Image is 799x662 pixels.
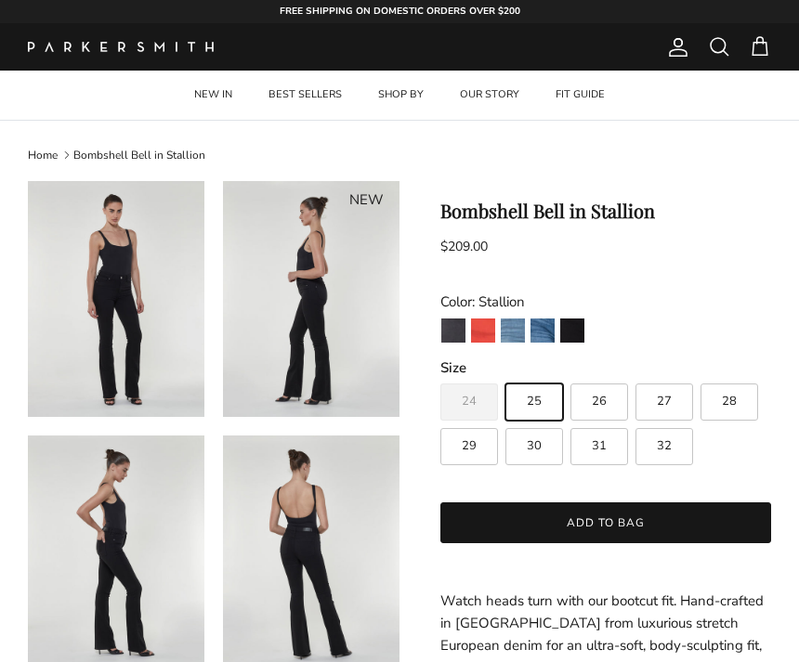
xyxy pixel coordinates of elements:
[177,71,249,120] a: NEW IN
[440,383,498,421] label: Sold out
[440,318,466,349] a: Point Break
[252,71,359,120] a: BEST SELLERS
[500,318,526,349] a: Laguna
[28,148,58,162] a: Home
[471,318,495,343] img: Watermelon
[527,440,542,452] span: 30
[560,318,584,343] img: Stallion
[539,71,622,120] a: FIT GUIDE
[559,318,585,349] a: Stallion
[361,71,440,120] a: SHOP BY
[462,396,477,408] span: 24
[440,291,771,313] div: Color: Stallion
[440,238,488,255] span: $209.00
[440,200,771,222] h1: Bombshell Bell in Stallion
[462,440,477,452] span: 29
[280,5,520,18] strong: FREE SHIPPING ON DOMESTIC ORDERS OVER $200
[660,36,689,58] a: Account
[657,440,672,452] span: 32
[657,396,672,408] span: 27
[441,318,465,343] img: Point Break
[440,502,771,543] button: Add to bag
[527,396,542,408] span: 25
[440,358,466,378] legend: Size
[28,147,771,162] nav: Breadcrumbs
[722,396,737,408] span: 28
[530,318,555,343] img: Venice
[443,71,536,120] a: OUR STORY
[73,148,205,162] a: Bombshell Bell in Stallion
[28,42,214,52] img: Parker Smith
[530,318,556,349] a: Venice
[470,318,496,349] a: Watermelon
[592,396,607,408] span: 26
[592,440,607,452] span: 31
[501,318,525,343] img: Laguna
